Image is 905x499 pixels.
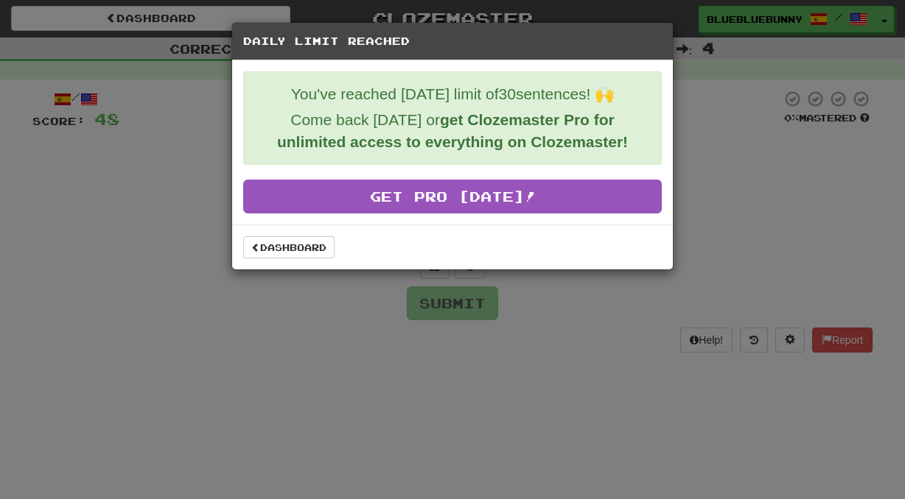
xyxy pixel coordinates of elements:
a: Dashboard [243,236,335,258]
a: Get Pro [DATE]! [243,180,662,213]
strong: get Clozemaster Pro for unlimited access to everything on Clozemaster! [277,111,628,150]
h5: Daily Limit Reached [243,34,662,49]
p: You've reached [DATE] limit of 30 sentences! 🙌 [255,83,650,105]
p: Come back [DATE] or [255,109,650,153]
